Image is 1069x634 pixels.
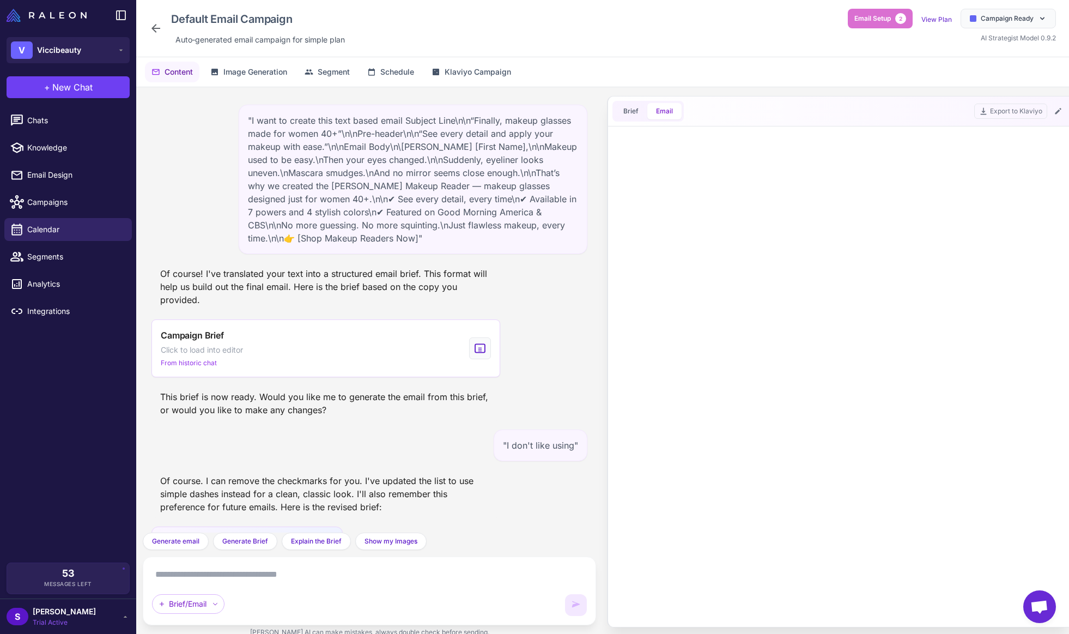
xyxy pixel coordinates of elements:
[37,44,81,56] span: Viccibeauty
[365,536,417,546] span: Show my Images
[7,76,130,98] button: +New Chat
[291,536,342,546] span: Explain the Brief
[27,251,123,263] span: Segments
[52,81,93,94] span: New Chat
[223,66,287,78] span: Image Generation
[161,358,217,368] span: From historic chat
[494,430,587,461] div: "I don't like using"
[213,533,277,550] button: Generate Brief
[151,470,500,518] div: Of course. I can remove the checkmarks for you. I've updated the list to use simple dashes instea...
[11,41,33,59] div: V
[27,224,123,236] span: Calendar
[974,104,1047,119] button: Export to Klaviyo
[27,305,123,317] span: Integrations
[380,66,414,78] span: Schedule
[282,533,351,550] button: Explain the Brief
[895,13,906,24] span: 2
[62,569,75,578] span: 53
[318,66,350,78] span: Segment
[27,169,123,181] span: Email Design
[143,533,209,550] button: Generate email
[44,81,50,94] span: +
[7,608,28,625] div: S
[4,300,132,323] a: Integrations
[27,114,123,126] span: Chats
[4,164,132,186] a: Email Design
[167,9,349,29] div: Click to edit campaign name
[615,103,647,119] button: Brief
[4,218,132,241] a: Calendar
[165,66,193,78] span: Content
[33,618,96,627] span: Trial Active
[161,344,243,356] span: Click to load into editor
[1052,105,1065,118] button: Edit Email
[445,66,511,78] span: Klaviyo Campaign
[175,34,345,46] span: Auto‑generated email campaign for simple plan
[151,386,500,421] div: This brief is now ready. Would you like me to generate the email from this brief, or would you li...
[27,196,123,208] span: Campaigns
[981,14,1034,23] span: Campaign Ready
[33,606,96,618] span: [PERSON_NAME]
[7,9,87,22] img: Raleon Logo
[44,580,92,588] span: Messages Left
[204,62,294,82] button: Image Generation
[145,62,199,82] button: Content
[151,263,500,311] div: Of course! I've translated your text into a structured email brief. This format will help us buil...
[222,536,268,546] span: Generate Brief
[981,34,1056,42] span: AI Strategist Model 0.9.2
[152,536,199,546] span: Generate email
[4,245,132,268] a: Segments
[4,109,132,132] a: Chats
[27,278,123,290] span: Analytics
[171,32,349,48] div: Click to edit description
[239,105,587,254] div: "I want to create this text based email Subject Line\n\n“Finally, makeup glasses made for women 4...
[152,594,224,614] div: Brief/Email
[4,191,132,214] a: Campaigns
[647,103,682,119] button: Email
[854,14,891,23] span: Email Setup
[355,533,427,550] button: Show my Images
[361,62,421,82] button: Schedule
[921,15,952,23] a: View Plan
[161,329,224,342] span: Campaign Brief
[4,136,132,159] a: Knowledge
[298,62,356,82] button: Segment
[848,9,913,28] button: Email Setup2
[7,9,91,22] a: Raleon Logo
[27,142,123,154] span: Knowledge
[4,273,132,295] a: Analytics
[1023,590,1056,623] div: Open chat
[425,62,518,82] button: Klaviyo Campaign
[7,37,130,63] button: VViccibeauty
